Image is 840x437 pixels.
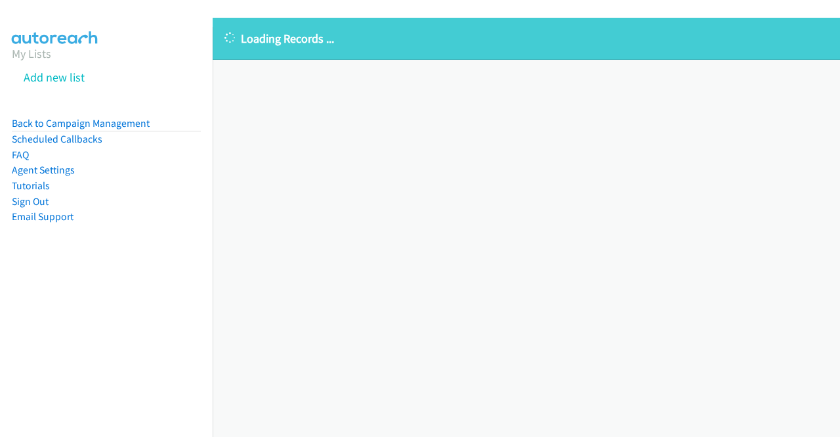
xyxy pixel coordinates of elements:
a: Back to Campaign Management [12,117,150,129]
p: Loading Records ... [224,30,828,47]
a: Email Support [12,210,73,223]
a: Sign Out [12,195,49,208]
a: Agent Settings [12,164,75,176]
a: Tutorials [12,179,50,192]
a: My Lists [12,46,51,61]
a: FAQ [12,149,29,161]
a: Scheduled Callbacks [12,133,102,145]
a: Add new list [24,70,85,85]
